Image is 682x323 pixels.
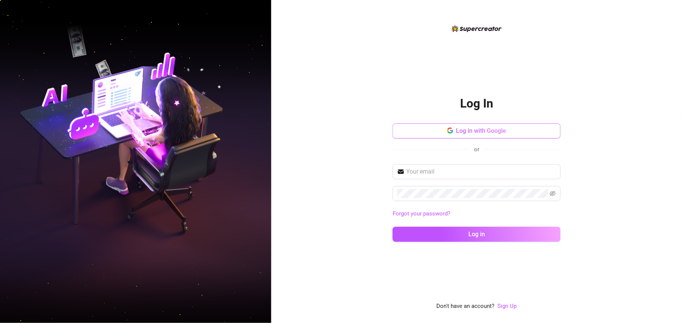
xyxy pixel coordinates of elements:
[393,209,561,218] a: Forgot your password?
[393,227,561,242] button: Log in
[550,191,556,197] span: eye-invisible
[393,210,450,217] a: Forgot your password?
[498,302,517,311] a: Sign Up
[406,167,556,176] input: Your email
[437,302,495,311] span: Don't have an account?
[468,231,485,238] span: Log in
[460,96,493,111] h2: Log In
[452,25,502,32] img: logo-BBDzfeDw.svg
[474,146,479,153] span: or
[456,127,506,134] span: Log in with Google
[393,123,561,138] button: Log in with Google
[498,303,517,309] a: Sign Up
